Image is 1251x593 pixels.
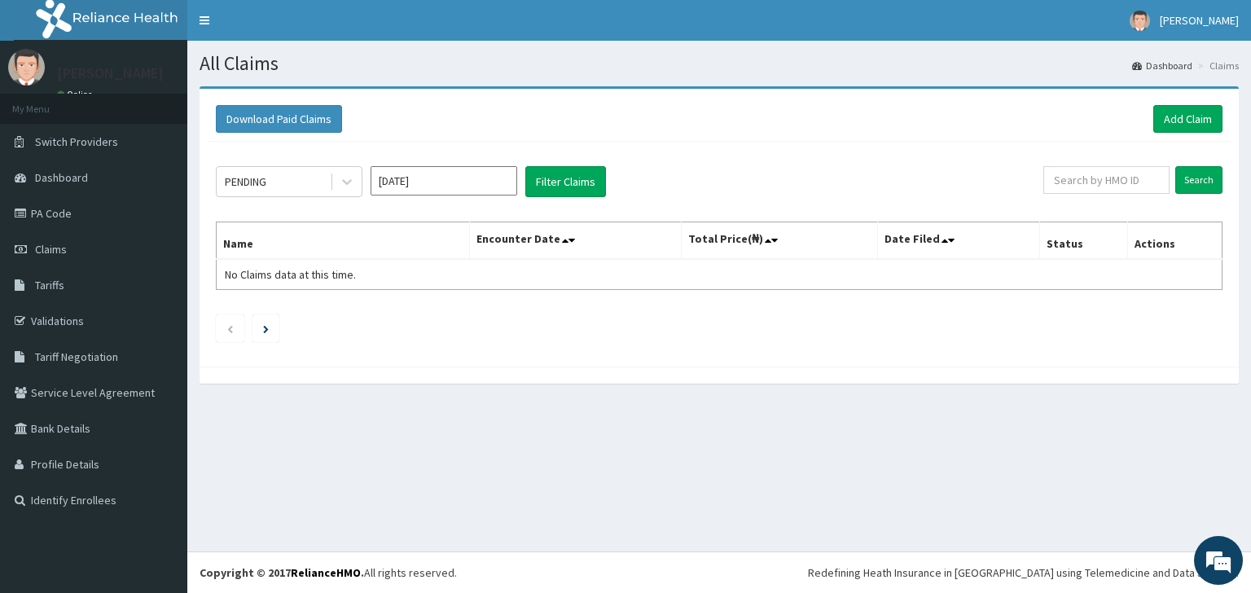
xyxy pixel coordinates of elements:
[1194,59,1239,72] li: Claims
[187,551,1251,593] footer: All rights reserved.
[8,49,45,86] img: User Image
[225,267,356,282] span: No Claims data at this time.
[1130,11,1150,31] img: User Image
[35,349,118,364] span: Tariff Negotiation
[1127,222,1222,260] th: Actions
[1160,13,1239,28] span: [PERSON_NAME]
[35,170,88,185] span: Dashboard
[682,222,878,260] th: Total Price(₦)
[470,222,682,260] th: Encounter Date
[35,242,67,257] span: Claims
[808,564,1239,581] div: Redefining Heath Insurance in [GEOGRAPHIC_DATA] using Telemedicine and Data Science!
[291,565,361,580] a: RelianceHMO
[216,105,342,133] button: Download Paid Claims
[225,174,266,190] div: PENDING
[226,321,234,336] a: Previous page
[35,278,64,292] span: Tariffs
[878,222,1040,260] th: Date Filed
[371,166,517,195] input: Select Month and Year
[1132,59,1192,72] a: Dashboard
[525,166,606,197] button: Filter Claims
[1153,105,1222,133] a: Add Claim
[57,89,96,100] a: Online
[217,222,470,260] th: Name
[263,321,269,336] a: Next page
[1043,166,1170,194] input: Search by HMO ID
[57,66,164,81] p: [PERSON_NAME]
[35,134,118,149] span: Switch Providers
[200,565,364,580] strong: Copyright © 2017 .
[200,53,1239,74] h1: All Claims
[1040,222,1127,260] th: Status
[1175,166,1222,194] input: Search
